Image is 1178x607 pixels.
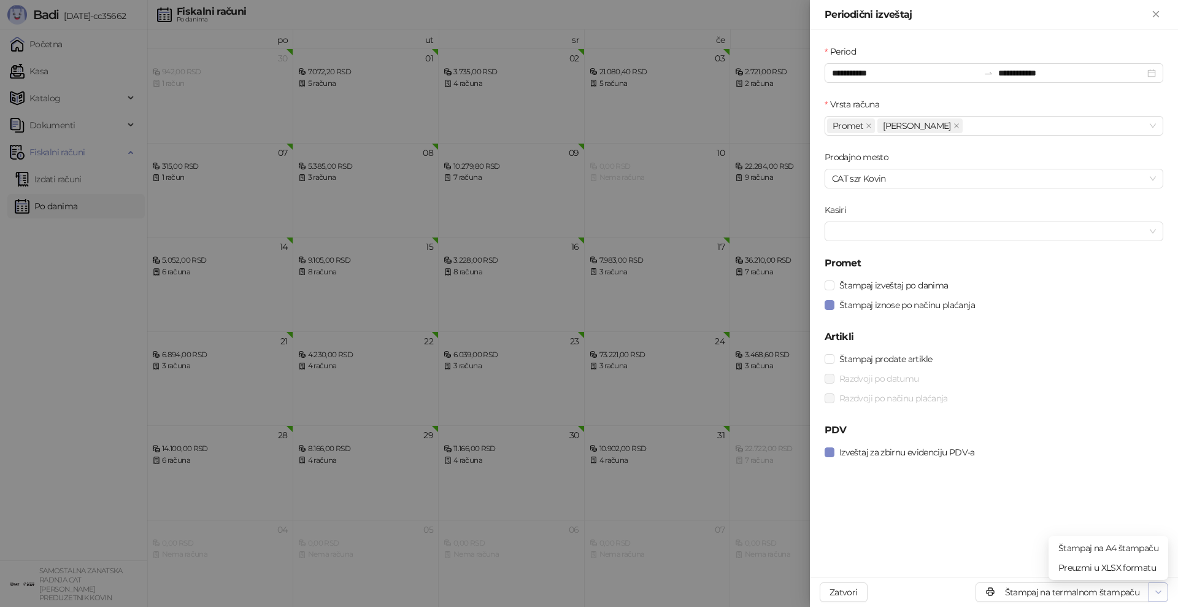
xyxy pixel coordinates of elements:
[825,7,1149,22] div: Periodični izveštaj
[832,66,979,80] input: Period
[825,330,1163,344] h5: Artikli
[832,169,1156,188] span: CAT szr Kovin
[834,352,937,366] span: Štampaj prodate artikle
[825,98,887,111] label: Vrsta računa
[976,582,1149,602] button: Štampaj na termalnom štampaču
[825,150,896,164] label: Prodajno mesto
[1149,7,1163,22] button: Zatvori
[820,582,868,602] button: Zatvori
[825,45,863,58] label: Period
[825,423,1163,438] h5: PDV
[834,279,953,292] span: Štampaj izveštaj po danima
[825,203,854,217] label: Kasiri
[834,298,980,312] span: Štampaj iznose po načinu plaćanja
[984,68,993,78] span: to
[866,123,872,129] span: close
[834,446,980,459] span: Izveštaj za zbirnu evidenciju PDV-a
[834,372,923,385] span: Razdvoji po datumu
[1058,541,1158,555] span: Štampaj na A4 štampaču
[825,256,1163,271] h5: Promet
[1058,561,1158,574] span: Preuzmi u XLSX formatu
[953,123,960,129] span: close
[883,119,951,133] span: [PERSON_NAME]
[834,392,953,405] span: Razdvoji po načinu plaćanja
[984,68,993,78] span: swap-right
[833,119,863,133] span: Promet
